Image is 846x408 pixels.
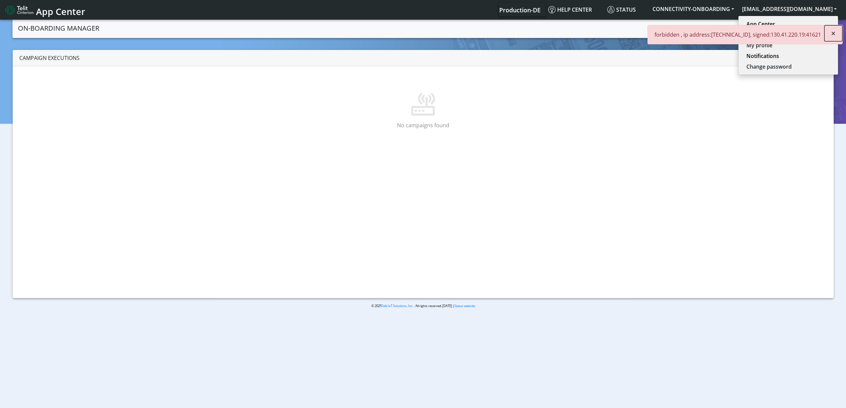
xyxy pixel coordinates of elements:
a: On-Boarding Manager [18,22,99,35]
span: Help center [548,6,592,13]
p: No campaigns found [31,121,815,129]
span: Status [607,6,636,13]
div: Campaign Executions [13,50,834,66]
button: Close [824,25,842,41]
a: Status [605,3,648,16]
span: Production-DE [499,6,541,14]
img: No more campaigns found [402,73,444,116]
button: [EMAIL_ADDRESS][DOMAIN_NAME] [738,3,841,15]
p: © 2025 . All rights reserved.[DATE] | [216,303,630,308]
a: Your current platform instance [499,3,540,16]
span: × [831,28,836,39]
img: status.svg [607,6,615,13]
a: Telit IoT Solutions, Inc. [381,304,414,308]
button: CONNECTIVITY-ONBOARDING [648,3,738,15]
button: Notifications [738,51,838,61]
a: Notifications [746,52,830,60]
a: App Center [746,20,830,28]
button: App Center [738,19,838,29]
button: My profile [738,40,838,51]
a: Status website [454,304,475,308]
img: knowledge.svg [548,6,556,13]
img: logo-telit-cinterion-gw-new.png [5,5,33,15]
a: App Center [5,3,84,17]
p: forbidden , ip address:[TECHNICAL_ID], signed:130.41.220.19:41621 [654,31,821,39]
span: App Center [36,5,85,18]
button: Change password [738,61,838,72]
a: Help center [546,3,605,16]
